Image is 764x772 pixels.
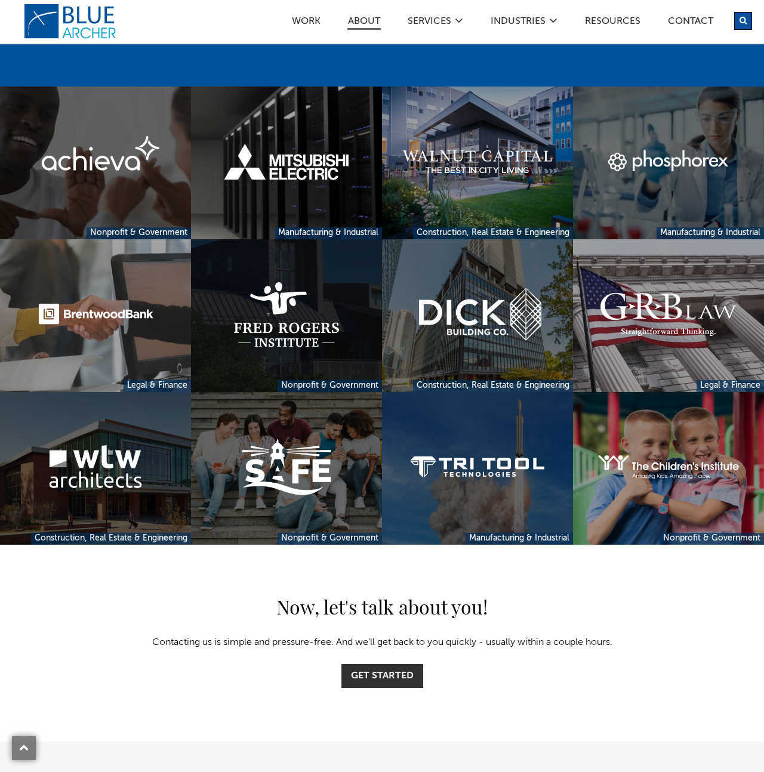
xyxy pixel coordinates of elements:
[24,592,740,621] h2: Now, let's talk about you!
[413,380,573,393] a: Construction, Real Estate & Engineering
[87,227,191,240] a: Nonprofit & Government
[584,17,641,29] a: Resources
[275,227,382,240] a: Manufacturing & Industrial
[407,17,452,29] a: SERVICES
[657,227,764,240] a: Manufacturing & Industrial
[660,533,764,545] a: Nonprofit & Government
[278,380,382,393] a: Nonprofit & Government
[341,664,423,688] a: Get Started
[24,635,740,650] p: Contacting us is simple and pressure-free. And we'll get back to you quickly - usually within a c...
[413,227,573,240] a: Construction, Real Estate & Engineering
[291,17,321,29] a: Work
[24,4,119,39] a: logo
[490,17,546,29] a: Industries
[347,17,381,30] a: ABOUT
[667,17,714,29] a: Contact
[31,533,191,545] a: Construction, Real Estate & Engineering
[124,380,191,393] a: Legal & Finance
[466,533,573,545] a: Manufacturing & Industrial
[278,533,382,545] a: Nonprofit & Government
[697,380,764,393] a: Legal & Finance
